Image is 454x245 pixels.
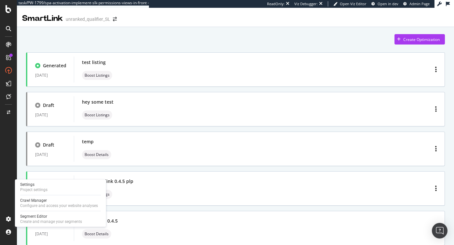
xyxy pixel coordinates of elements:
[20,219,82,224] div: Create and manage your segments
[18,197,103,209] a: Crawl ManagerConfigure and access your website analyses
[20,198,98,203] div: Crawl Manager
[20,203,98,208] div: Configure and access your website analyses
[18,213,103,225] a: Segment EditorCreate and manage your segments
[20,214,82,219] div: Segment Editor
[20,187,47,192] div: Project settings
[432,223,447,239] div: Open Intercom Messenger
[20,182,47,187] div: Settings
[18,181,103,193] a: SettingsProject settings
